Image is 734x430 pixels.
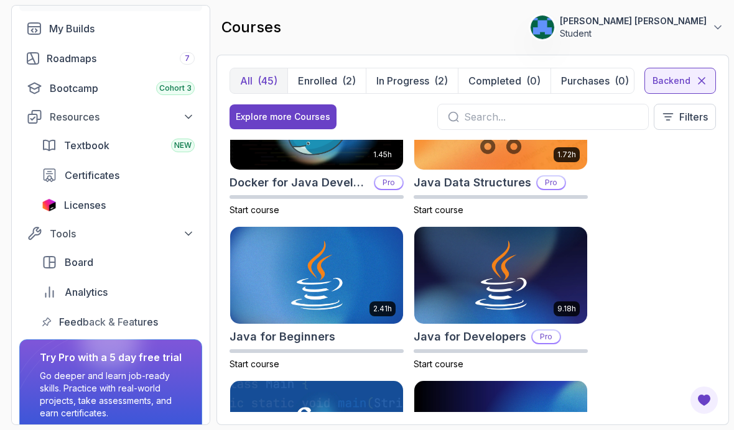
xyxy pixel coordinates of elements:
[414,227,587,324] img: Java for Developers card
[221,17,281,37] h2: courses
[64,138,109,153] span: Textbook
[230,359,279,369] span: Start course
[679,109,708,124] p: Filters
[240,73,253,88] p: All
[34,280,202,304] a: analytics
[373,304,392,314] p: 2.41h
[50,226,195,241] div: Tools
[560,15,707,27] p: [PERSON_NAME] [PERSON_NAME]
[557,304,576,314] p: 9.18h
[654,104,716,130] button: Filters
[537,176,565,189] p: Pro
[236,111,330,123] div: Explore more Courses
[230,227,403,324] img: Java for Beginners card
[34,250,202,275] a: board
[19,76,202,101] a: bootcamp
[42,199,57,211] img: jetbrains icon
[34,163,202,188] a: certificates
[526,73,541,88] div: (0)
[375,176,402,189] p: Pro
[468,73,521,88] p: Completed
[615,73,629,88] div: (0)
[230,328,335,345] h2: Java for Beginners
[557,150,576,160] p: 1.72h
[414,359,463,369] span: Start course
[185,53,190,63] span: 7
[376,73,429,88] p: In Progress
[34,309,202,334] a: feedback
[532,331,560,343] p: Pro
[458,68,550,93] button: Completed(0)
[287,68,366,93] button: Enrolled(2)
[19,222,202,245] button: Tools
[65,255,93,270] span: Board
[373,150,392,160] p: 1.45h
[19,106,202,128] button: Resources
[550,68,639,93] button: Purchases(0)
[19,46,202,71] a: roadmaps
[40,370,182,419] p: Go deeper and learn job-ready skills. Practice with real-world projects, take assessments, and ea...
[159,83,192,93] span: Cohort 3
[689,385,719,415] button: Open Feedback Button
[230,174,369,191] h2: Docker for Java Developers
[530,15,724,40] button: user profile image[PERSON_NAME] [PERSON_NAME]Student
[414,174,531,191] h2: Java Data Structures
[561,73,610,88] p: Purchases
[258,73,277,88] div: (45)
[64,198,106,213] span: Licenses
[366,68,458,93] button: In Progress(2)
[464,109,638,124] input: Search...
[65,168,119,183] span: Certificates
[50,81,195,96] div: Bootcamp
[531,16,554,39] img: user profile image
[434,73,448,88] div: (2)
[342,73,356,88] div: (2)
[230,104,337,129] button: Explore more Courses
[230,204,279,215] span: Start course
[298,73,337,88] p: Enrolled
[50,109,195,124] div: Resources
[34,133,202,158] a: textbook
[560,27,707,40] p: Student
[49,21,195,36] div: My Builds
[230,68,287,93] button: All(45)
[65,285,108,300] span: Analytics
[59,314,158,329] span: Feedback & Features
[19,16,202,41] a: builds
[34,193,202,217] a: licenses
[414,204,463,215] span: Start course
[174,140,192,150] span: NEW
[653,75,690,87] p: Backend
[414,328,526,345] h2: Java for Developers
[47,51,195,66] div: Roadmaps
